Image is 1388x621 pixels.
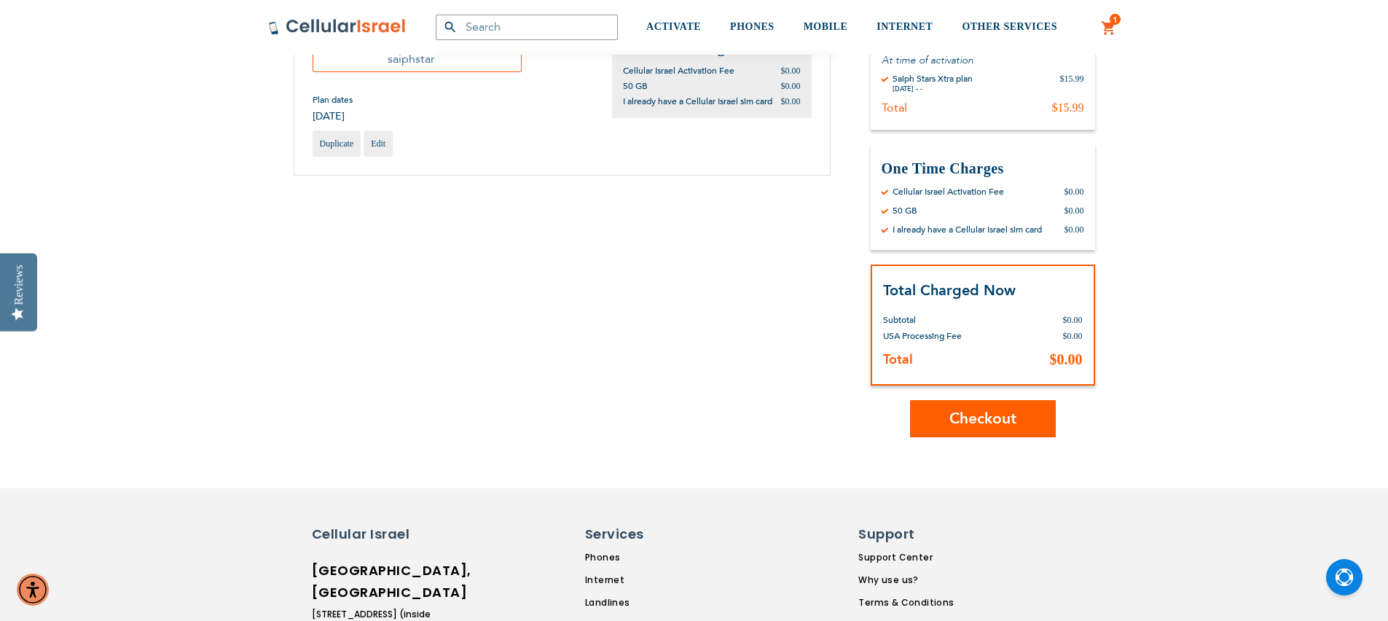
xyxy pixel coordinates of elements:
span: ACTIVATE [646,21,701,32]
input: Search [436,15,618,40]
span: $0.00 [1050,351,1083,367]
h6: Cellular Israel [312,525,436,544]
span: Duplicate [320,138,354,149]
span: Checkout [949,408,1016,429]
a: Edit [364,130,393,157]
div: $0.00 [1064,224,1084,235]
button: Checkout [910,400,1056,437]
a: Duplicate [313,130,361,157]
div: $0.00 [1064,186,1084,198]
h6: Services [585,525,709,544]
h6: [GEOGRAPHIC_DATA], [GEOGRAPHIC_DATA] [312,560,436,604]
h3: One Time Charges [882,159,1084,179]
div: 50 GB [893,205,917,216]
strong: Total [883,351,913,369]
img: Cellular Israel Logo [268,18,407,36]
div: Reviews [12,265,26,305]
div: $15.99 [1060,73,1084,93]
span: OTHER SERVICES [962,21,1057,32]
span: 50 GB [623,80,648,92]
div: Saiph Stars Xtra plan [893,73,973,85]
a: Terms & Conditions [858,596,954,609]
span: INTERNET [877,21,933,32]
span: I already have a Cellular Israel sim card [623,95,772,107]
div: I already have a Cellular Israel sim card [893,224,1042,235]
a: Phones [585,551,718,564]
div: Cellular Israel Activation Fee [893,186,1004,198]
div: Total [882,101,907,115]
div: Accessibility Menu [17,574,49,606]
span: USA Processing Fee [883,330,962,342]
strong: Total Charged Now [883,281,1016,300]
span: [DATE] [313,109,353,123]
span: $0.00 [781,96,801,106]
h6: Support [858,525,945,544]
span: Cellular Israel Activation Fee [623,65,734,77]
span: Edit [371,138,385,149]
span: $0.00 [781,66,801,76]
a: 1 [1101,20,1117,37]
p: At time of activation [882,53,1084,67]
span: $0.00 [781,81,801,91]
div: $15.99 [1052,101,1084,115]
th: Subtotal [883,301,1024,328]
a: Why use us? [858,574,954,587]
span: PHONES [730,21,775,32]
span: Plan dates [313,94,353,106]
a: Internet [585,574,718,587]
a: Landlines [585,596,718,609]
div: [DATE] - - [893,85,973,93]
a: Support Center [858,551,954,564]
div: $0.00 [1064,205,1084,216]
span: $0.00 [1063,331,1083,341]
span: MOBILE [804,21,848,32]
span: $0.00 [1063,315,1083,325]
span: 1 [1113,14,1118,26]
